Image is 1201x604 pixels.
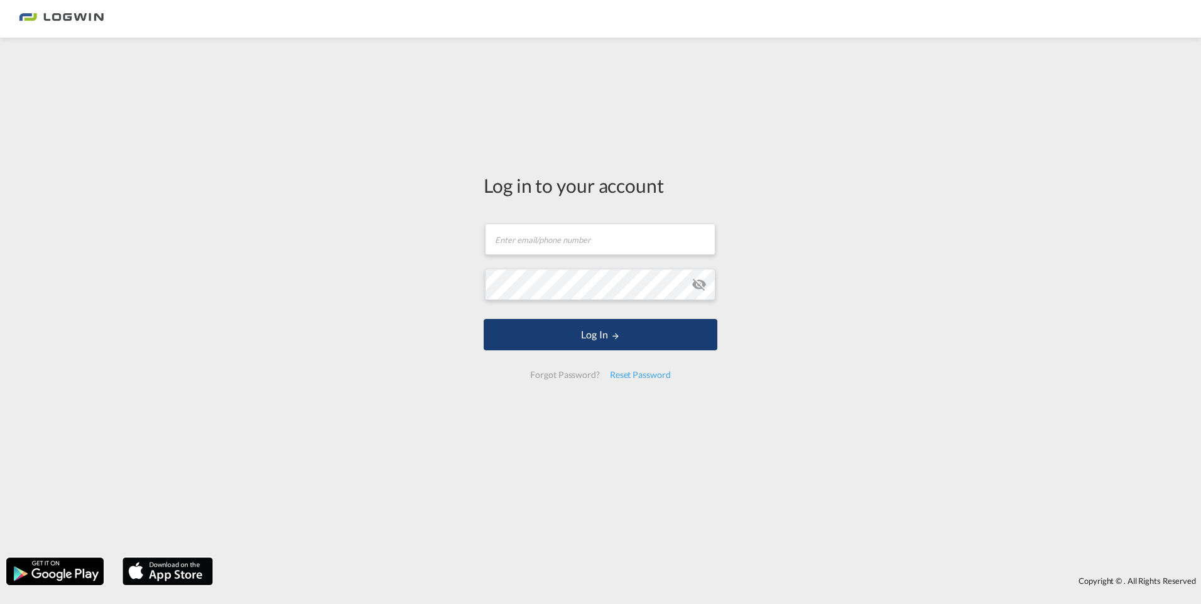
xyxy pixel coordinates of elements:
div: Forgot Password? [525,364,604,386]
img: 2761ae10d95411efa20a1f5e0282d2d7.png [19,5,104,33]
div: Log in to your account [484,172,717,198]
img: google.png [5,556,105,586]
md-icon: icon-eye-off [692,277,707,292]
input: Enter email/phone number [485,224,715,255]
div: Reset Password [605,364,676,386]
img: apple.png [121,556,214,586]
button: LOGIN [484,319,717,350]
div: Copyright © . All Rights Reserved [219,570,1201,591]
